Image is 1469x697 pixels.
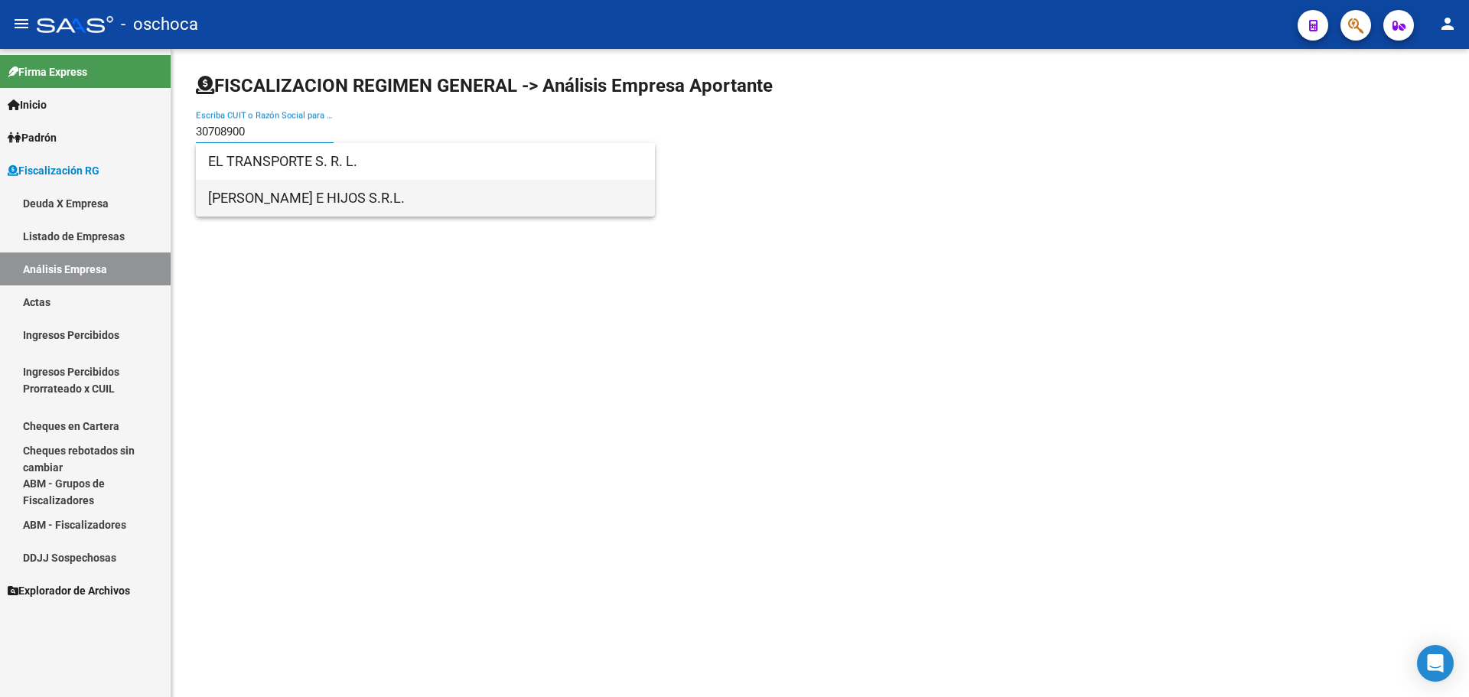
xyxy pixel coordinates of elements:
[8,96,47,113] span: Inicio
[8,162,99,179] span: Fiscalización RG
[12,15,31,33] mat-icon: menu
[8,129,57,146] span: Padrón
[121,8,198,41] span: - oschoca
[1417,645,1454,682] div: Open Intercom Messenger
[208,143,643,180] span: EL TRANSPORTE S. R. L.
[8,582,130,599] span: Explorador de Archivos
[1438,15,1457,33] mat-icon: person
[208,180,643,217] span: [PERSON_NAME] E HIJOS S.R.L.
[8,64,87,80] span: Firma Express
[196,73,773,98] h1: FISCALIZACION REGIMEN GENERAL -> Análisis Empresa Aportante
